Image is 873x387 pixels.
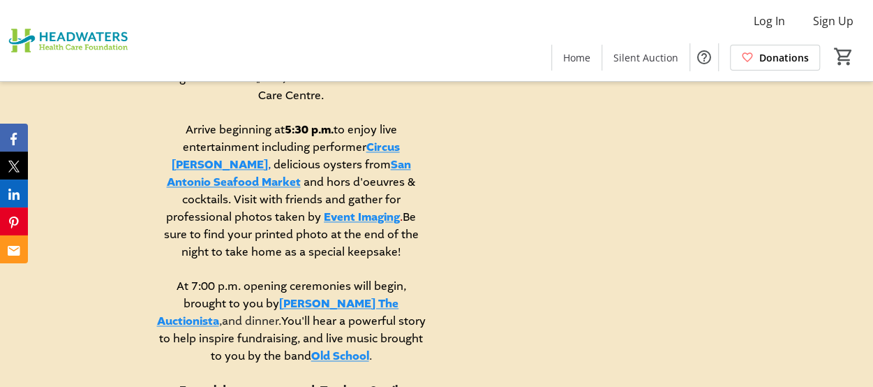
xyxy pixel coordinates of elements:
[157,296,399,329] a: [PERSON_NAME] The Auctionista
[690,43,718,71] button: Help
[8,6,133,75] img: Headwaters Health Care Foundation's Logo
[186,122,285,137] span: Arrive beginning at
[754,13,785,29] span: Log In
[222,314,278,328] span: and dinner
[274,157,391,172] span: delicious oysters from
[258,71,426,103] span: for Headwaters Health Care Centre.
[278,314,281,328] span: .
[730,45,820,71] a: Donations
[743,10,796,32] button: Log In
[285,122,334,138] strong: 5:30 p.m.
[602,45,689,71] a: Silent Auction
[369,349,372,363] span: .
[157,71,255,85] span: Our goal is to raise
[177,279,406,311] span: At 7:00 p.m. opening ceremonies will begin, brought to you by
[255,71,306,86] strong: $700,000
[166,175,416,224] span: and hors d'oeuvres & cocktails. Visit with friends and gather for professional photos taken by
[831,44,856,69] button: Cart
[172,140,400,173] a: Circus [PERSON_NAME]
[813,13,853,29] span: Sign Up
[552,45,602,71] a: Home
[802,10,865,32] button: Sign Up
[324,210,400,225] a: Event Imaging
[167,157,411,190] a: San Antonio Seafood Market
[563,50,590,65] span: Home
[759,50,809,65] span: Donations
[400,210,403,224] span: .
[164,210,419,259] span: Be sure to find your printed photo at the end of the night to take home as a special keepsake!
[613,50,678,65] span: Silent Auction
[183,122,397,154] span: to enjoy live entertainment including performer
[311,349,369,364] a: Old School
[159,314,426,363] span: You'll hear a powerful story to help inspire fundraising, and live music brought to you by the band
[268,157,271,172] span: ,
[219,314,222,328] span: ,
